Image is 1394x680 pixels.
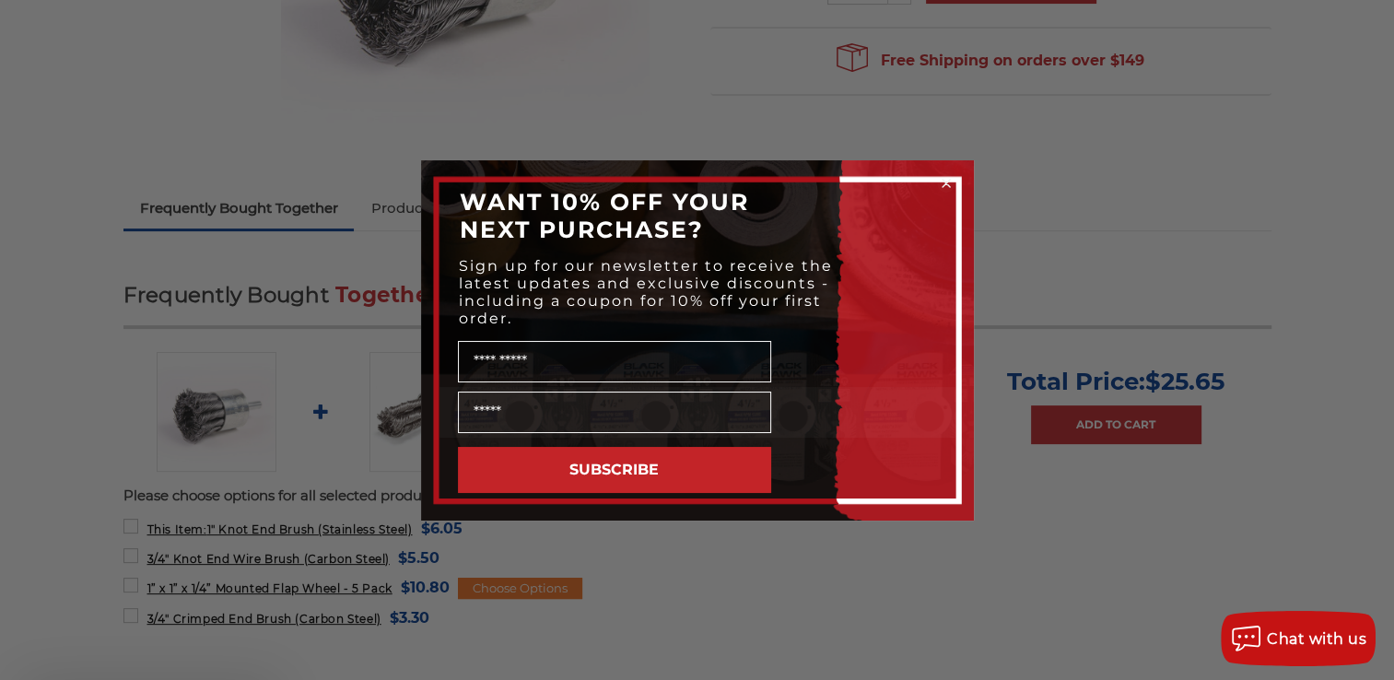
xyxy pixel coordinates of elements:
span: WANT 10% OFF YOUR NEXT PURCHASE? [460,188,749,243]
button: SUBSCRIBE [458,447,771,493]
span: Chat with us [1267,630,1366,648]
button: Chat with us [1221,611,1376,666]
button: Close dialog [937,174,955,193]
input: Email [458,392,771,433]
span: Sign up for our newsletter to receive the latest updates and exclusive discounts - including a co... [459,257,833,327]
